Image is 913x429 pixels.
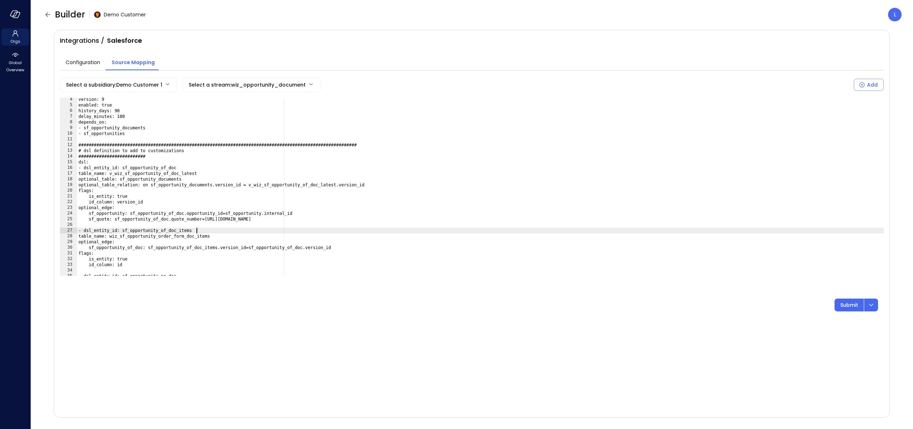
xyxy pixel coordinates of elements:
[1,29,29,46] div: Orgs
[60,176,77,182] div: 18
[60,188,77,193] div: 20
[94,11,101,18] img: scnakozdowacoarmaydw
[66,58,100,66] span: Configuration
[60,268,77,273] div: 34
[1,50,29,74] div: Global Overview
[854,79,884,91] button: Add
[104,11,146,19] span: Demo Customer
[112,58,155,66] span: Source Mapping
[894,10,896,19] p: L
[60,233,77,239] div: 28
[888,8,902,21] div: Lee
[60,108,77,114] div: 6
[60,262,77,268] div: 33
[66,78,162,92] div: Select a subsidiary : Demo Customer 1
[60,114,77,119] div: 7
[60,171,77,176] div: 17
[60,148,77,154] div: 13
[60,136,77,142] div: 11
[60,142,77,148] div: 12
[55,9,85,20] span: Builder
[60,131,77,136] div: 10
[60,273,77,279] div: 35
[60,205,77,211] div: 23
[189,78,306,92] div: Select a stream : wiz_opportunity_document
[60,228,77,233] div: 27
[60,222,77,228] div: 26
[60,250,77,256] div: 31
[60,125,77,131] div: 9
[60,193,77,199] div: 21
[60,97,77,102] div: 4
[864,299,878,311] button: dropdown-icon-button
[60,256,77,262] div: 32
[835,299,864,311] button: Submit
[60,102,77,108] div: 5
[10,38,20,45] span: Orgs
[60,199,77,205] div: 22
[60,182,77,188] div: 19
[107,36,142,45] span: Salesforce
[60,245,77,250] div: 30
[854,78,884,92] div: Select a Subsidiary to add a new Stream
[867,81,878,89] div: Add
[835,299,878,311] div: Button group with a nested menu
[4,59,26,73] span: Global Overview
[60,119,77,125] div: 8
[840,301,858,309] p: Submit
[60,165,77,171] div: 16
[60,239,77,245] div: 29
[60,159,77,165] div: 15
[60,211,77,216] div: 24
[60,36,104,45] span: Integrations /
[60,216,77,222] div: 25
[60,154,77,159] div: 14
